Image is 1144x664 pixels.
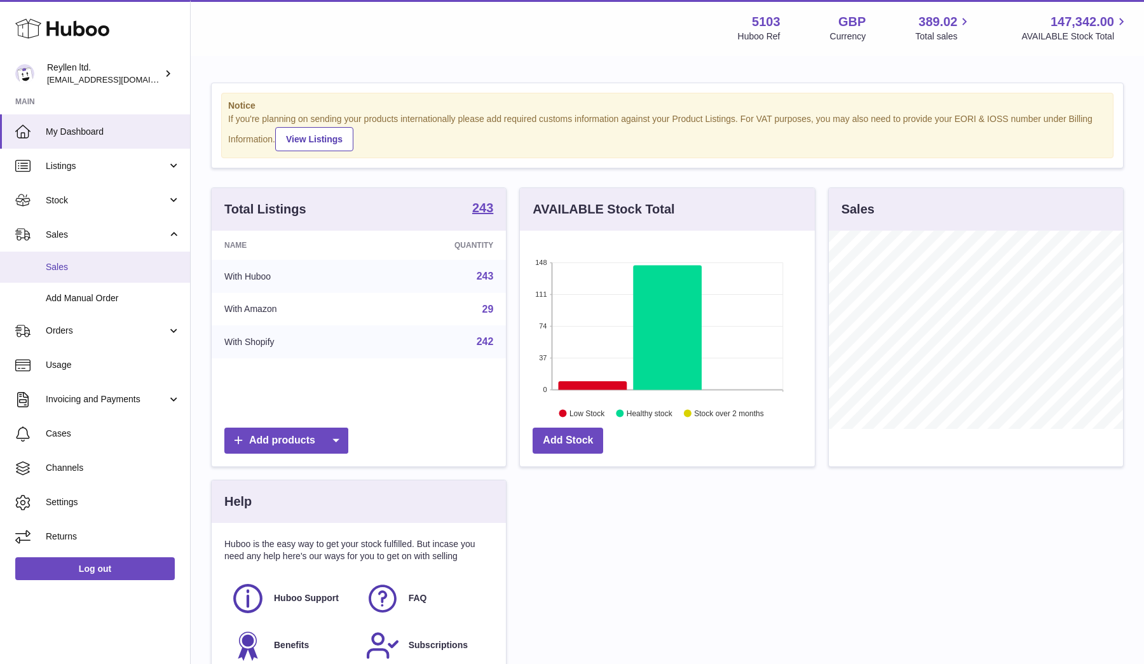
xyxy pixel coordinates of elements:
a: Add products [224,428,348,454]
div: Currency [830,30,866,43]
td: With Shopify [212,325,373,358]
span: My Dashboard [46,126,180,138]
a: Log out [15,557,175,580]
text: 111 [535,290,547,298]
span: Stock [46,194,167,207]
span: Usage [46,359,180,371]
a: Subscriptions [365,628,487,663]
h3: AVAILABLE Stock Total [533,201,674,218]
span: 389.02 [918,13,957,30]
a: Add Stock [533,428,603,454]
span: AVAILABLE Stock Total [1021,30,1129,43]
a: 389.02 Total sales [915,13,972,43]
a: View Listings [275,127,353,151]
span: Orders [46,325,167,337]
span: 147,342.00 [1051,13,1114,30]
strong: GBP [838,13,866,30]
td: With Huboo [212,260,373,293]
a: Benefits [231,628,353,663]
a: 242 [477,336,494,347]
div: If you're planning on sending your products internationally please add required customs informati... [228,113,1107,151]
text: 74 [540,322,547,330]
span: Channels [46,462,180,474]
img: reyllen@reyllen.com [15,64,34,83]
span: Returns [46,531,180,543]
text: 37 [540,354,547,362]
span: Subscriptions [409,639,468,651]
a: 147,342.00 AVAILABLE Stock Total [1021,13,1129,43]
p: Huboo is the easy way to get your stock fulfilled. But incase you need any help here's our ways f... [224,538,493,562]
strong: Notice [228,100,1107,112]
span: [EMAIL_ADDRESS][DOMAIN_NAME] [47,74,187,85]
text: Low Stock [569,409,605,417]
a: 243 [477,271,494,281]
span: Add Manual Order [46,292,180,304]
span: Sales [46,261,180,273]
h3: Sales [841,201,875,218]
a: 29 [482,304,494,315]
h3: Help [224,493,252,510]
text: 0 [543,386,547,393]
strong: 243 [472,201,493,214]
th: Name [212,231,373,260]
text: Stock over 2 months [695,409,764,417]
span: Invoicing and Payments [46,393,167,405]
div: Huboo Ref [738,30,780,43]
span: Huboo Support [274,592,339,604]
h3: Total Listings [224,201,306,218]
th: Quantity [373,231,507,260]
a: 243 [472,201,493,217]
text: 148 [535,259,547,266]
text: Healthy stock [627,409,673,417]
span: Sales [46,229,167,241]
span: Listings [46,160,167,172]
span: FAQ [409,592,427,604]
span: Total sales [915,30,972,43]
div: Reyllen ltd. [47,62,161,86]
span: Settings [46,496,180,508]
span: Benefits [274,639,309,651]
td: With Amazon [212,293,373,326]
strong: 5103 [752,13,780,30]
a: FAQ [365,581,487,616]
span: Cases [46,428,180,440]
a: Huboo Support [231,581,353,616]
